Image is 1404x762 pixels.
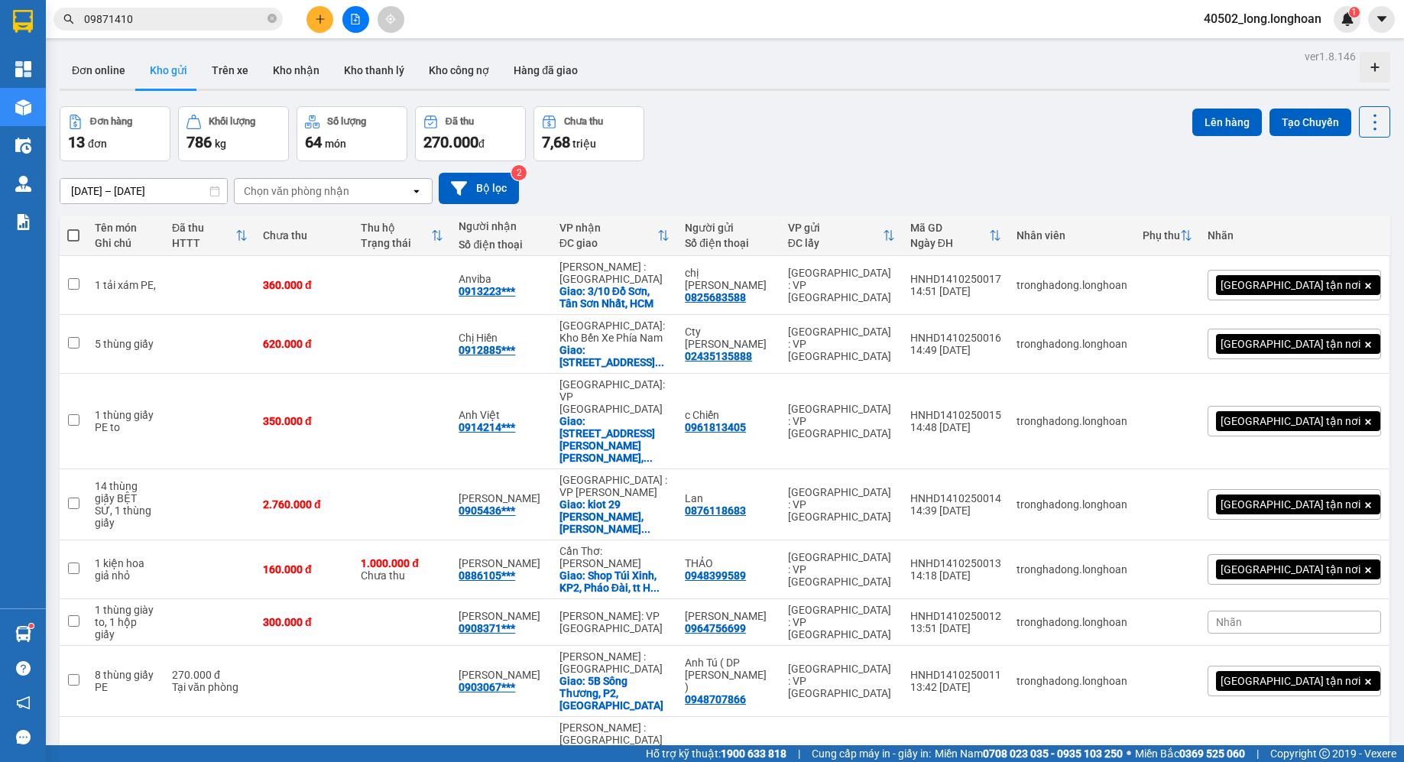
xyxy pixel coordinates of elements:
div: Giao: 5B Sông Thương, P2, Tân Bình [559,675,670,712]
button: Đã thu270.000đ [415,106,526,161]
button: Bộ lọc [439,173,519,204]
button: plus [306,6,333,33]
div: Nhãn [1208,229,1381,242]
div: 360.000 đ [263,279,345,291]
span: [GEOGRAPHIC_DATA] tận nơi [1221,278,1360,292]
button: Đơn online [60,52,138,89]
div: 0964756699 [685,622,746,634]
button: Khối lượng786kg [178,106,289,161]
span: close-circle [268,12,277,27]
button: Kho công nợ [417,52,501,89]
div: 160.000 đ [263,563,345,576]
div: c Chiến [685,409,773,421]
span: ... [650,582,660,594]
sup: 2 [511,165,527,180]
div: tronghadong.longhoan [1017,563,1127,576]
div: [GEOGRAPHIC_DATA] : VP [GEOGRAPHIC_DATA] [788,267,895,303]
span: file-add [350,14,361,24]
input: Select a date range. [60,179,227,203]
span: caret-down [1375,12,1389,26]
div: [GEOGRAPHIC_DATA] : VP [GEOGRAPHIC_DATA] [788,486,895,523]
button: Kho gửi [138,52,199,89]
sup: 1 [1349,7,1360,18]
div: ĐC lấy [788,237,883,249]
div: 13:42 [DATE] [910,681,1001,693]
strong: 1900 633 818 [721,747,786,760]
div: [GEOGRAPHIC_DATA]: Kho Bến Xe Phía Nam [559,319,670,344]
div: Giao: kiot 29 Lê Quý Đôn, Cẩm Phổ Hội An, Quảng Nam [559,498,670,535]
span: ... [644,452,653,464]
div: Chị Hiền [459,332,543,344]
div: HNHD1410250017 [910,273,1001,285]
div: Số điện thoại [459,238,543,251]
span: Hỗ trợ kỹ thuật: [646,745,786,762]
div: Giao: Shop Túi Xinh, KP2, Pháo Đài, tt Hà Tiên, Kiên Giang [559,569,670,594]
div: Tạo kho hàng mới [1360,52,1390,83]
div: HNHD1410250014 [910,492,1001,504]
div: [GEOGRAPHIC_DATA] : VP [GEOGRAPHIC_DATA] [788,326,895,362]
div: tronghadong.longhoan [1017,675,1127,687]
img: warehouse-icon [15,99,31,115]
div: Chưa thu [361,557,443,582]
div: 620.000 đ [263,338,345,350]
div: [PERSON_NAME] : [GEOGRAPHIC_DATA] [559,650,670,675]
div: Cần Thơ: [PERSON_NAME] [559,545,670,569]
div: Chưa thu [564,116,603,127]
div: Tên món [95,222,157,234]
svg: open [410,185,423,197]
div: Số điện thoại [685,237,773,249]
div: [PERSON_NAME] : [GEOGRAPHIC_DATA] [559,721,670,746]
span: kg [215,138,226,150]
div: Ghi chú [95,237,157,249]
span: notification [16,696,31,710]
div: Anh Việt [459,409,543,421]
div: 02435135888 [685,350,752,362]
th: Toggle SortBy [1135,216,1200,256]
div: Giao: 840 Đường 23/10 , Vĩnh Thạnh, Nha Trang, Khánh hoà [559,344,670,368]
span: đơn [88,138,107,150]
div: 13:51 [DATE] [910,622,1001,634]
div: Nhân viên [1017,229,1127,242]
span: | [1256,745,1259,762]
div: ver 1.8.146 [1305,48,1356,65]
img: solution-icon [15,214,31,230]
strong: 0708 023 035 - 0935 103 250 [983,747,1123,760]
div: 350.000 đ [263,415,345,427]
div: 270.000 đ [172,669,248,681]
strong: 0369 525 060 [1179,747,1245,760]
img: warehouse-icon [15,138,31,154]
div: 1 thùng giấy PE to [95,409,157,433]
span: ... [641,523,650,535]
img: logo-vxr [13,10,33,33]
div: VP gửi [788,222,883,234]
button: Chưa thu7,68 triệu [533,106,644,161]
span: message [16,730,31,744]
div: 14:18 [DATE] [910,569,1001,582]
div: ANH PHƯƠNG [459,610,543,622]
div: Đinh Lương [459,557,543,569]
div: ĐC giao [559,237,658,249]
span: 64 [305,133,322,151]
div: Người nhận [459,220,543,232]
span: 7,68 [542,133,570,151]
div: [GEOGRAPHIC_DATA]: VP [GEOGRAPHIC_DATA] [559,378,670,415]
div: 14:39 [DATE] [910,504,1001,517]
div: Lê Văn Khang [685,610,773,622]
img: dashboard-icon [15,61,31,77]
div: Anh Sỹ [459,669,543,681]
button: caret-down [1368,6,1395,33]
div: Trạng thái [361,237,431,249]
span: 13 [68,133,85,151]
th: Toggle SortBy [780,216,903,256]
div: Chọn văn phòng nhận [244,183,349,199]
div: [GEOGRAPHIC_DATA] : VP [GEOGRAPHIC_DATA] [788,663,895,699]
button: aim [378,6,404,33]
div: chị rubi [685,267,773,291]
div: HNHD1410250016 [910,332,1001,344]
div: HNHD1410250012 [910,610,1001,622]
button: file-add [342,6,369,33]
div: Khối lượng [209,116,255,127]
span: 1 [1351,7,1357,18]
button: Trên xe [199,52,261,89]
div: Người gửi [685,222,773,234]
